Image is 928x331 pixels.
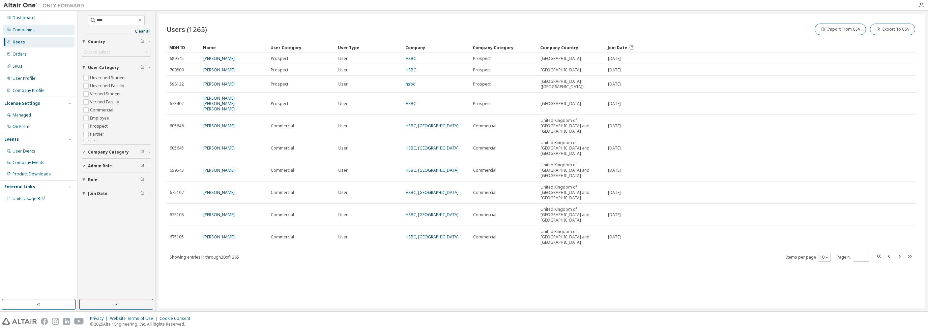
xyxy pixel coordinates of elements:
[820,255,829,260] button: 10
[203,123,235,129] a: [PERSON_NAME]
[88,150,129,155] span: Company Category
[12,39,25,45] div: Users
[90,98,120,106] label: Verified Faculty
[170,101,184,106] span: 673402
[203,234,235,240] a: [PERSON_NAME]
[12,160,45,165] div: Company Events
[473,67,491,73] span: Prospect
[52,318,59,325] img: instagram.svg
[203,167,235,173] a: [PERSON_NAME]
[608,168,621,173] span: [DATE]
[167,25,207,34] span: Users (1265)
[170,123,184,129] span: 605646
[338,56,348,61] span: User
[338,123,348,129] span: User
[90,74,127,82] label: Unverified Student
[63,318,70,325] img: linkedin.svg
[338,42,400,53] div: User Type
[629,44,635,51] svg: Date when the user was first added or directly signed up. If the user was deleted and later re-ad...
[541,118,602,134] span: United Kingdom of [GEOGRAPHIC_DATA] and [GEOGRAPHIC_DATA]
[338,67,348,73] span: User
[203,56,235,61] a: [PERSON_NAME]
[271,212,294,218] span: Commercial
[88,65,119,70] span: User Category
[12,171,51,177] div: Product Downloads
[406,234,459,240] a: HSBC, [GEOGRAPHIC_DATA]
[140,177,144,183] span: Clear filter
[203,212,235,218] a: [PERSON_NAME]
[4,101,40,106] div: License Settings
[203,67,235,73] a: [PERSON_NAME]
[203,145,235,151] a: [PERSON_NAME]
[608,67,621,73] span: [DATE]
[159,316,194,321] div: Cookie Consent
[338,212,348,218] span: User
[338,81,348,87] span: User
[271,101,288,106] span: Prospect
[12,76,35,81] div: User Profile
[541,101,581,106] span: [GEOGRAPHIC_DATA]
[473,101,491,106] span: Prospect
[74,318,84,325] img: youtube.svg
[608,190,621,195] span: [DATE]
[203,81,235,87] a: [PERSON_NAME]
[90,321,194,327] p: © 2025 Altair Engineering, Inc. All Rights Reserved.
[405,42,467,53] div: Company
[90,106,115,114] label: Commercial
[90,90,122,98] label: Verified Student
[473,234,496,240] span: Commercial
[90,82,125,90] label: Unverified Faculty
[406,56,416,61] a: HSBC
[406,101,416,106] a: HSBC
[473,123,496,129] span: Commercial
[406,190,459,195] a: HSBC, [GEOGRAPHIC_DATA]
[338,145,348,151] span: User
[271,168,294,173] span: Commercial
[140,150,144,155] span: Clear filter
[406,212,459,218] a: HSBC, [GEOGRAPHIC_DATA]
[88,39,105,44] span: Country
[82,145,150,160] button: Company Category
[271,56,288,61] span: Prospect
[140,163,144,169] span: Clear filter
[786,253,831,262] span: Items per page
[170,190,184,195] span: 675107
[203,42,265,53] div: Name
[88,163,112,169] span: Admin Role
[608,234,621,240] span: [DATE]
[12,15,35,21] div: Dashboard
[608,101,621,106] span: [DATE]
[170,168,184,173] span: 659543
[12,112,31,118] div: Managed
[82,60,150,75] button: User Category
[203,95,235,112] a: [PERSON_NAME] [PERSON_NAME] [PERSON_NAME]
[2,318,37,325] img: altair_logo.svg
[82,159,150,173] button: Admin Role
[608,123,621,129] span: [DATE]
[4,137,19,142] div: Events
[90,138,100,146] label: Trial
[170,81,184,87] span: 598122
[12,27,35,33] div: Companies
[608,81,621,87] span: [DATE]
[541,229,602,245] span: United Kingdom of [GEOGRAPHIC_DATA] and [GEOGRAPHIC_DATA]
[170,67,184,73] span: 700809
[170,254,239,260] span: Showing entries 11 through 20 of 1265
[406,81,415,87] a: hsbc
[406,67,416,73] a: HSBC
[84,49,110,55] div: Click to select
[170,212,184,218] span: 675108
[3,2,88,9] img: Altair One
[406,167,459,173] a: HSBC, [GEOGRAPHIC_DATA]
[338,168,348,173] span: User
[815,24,866,35] button: Import From CSV
[540,42,602,53] div: Company Country
[473,56,491,61] span: Prospect
[90,130,106,138] label: Partner
[473,212,496,218] span: Commercial
[169,42,198,53] div: MDH ID
[608,212,621,218] span: [DATE]
[88,191,108,196] span: Join Date
[608,45,627,51] span: Join Date
[338,101,348,106] span: User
